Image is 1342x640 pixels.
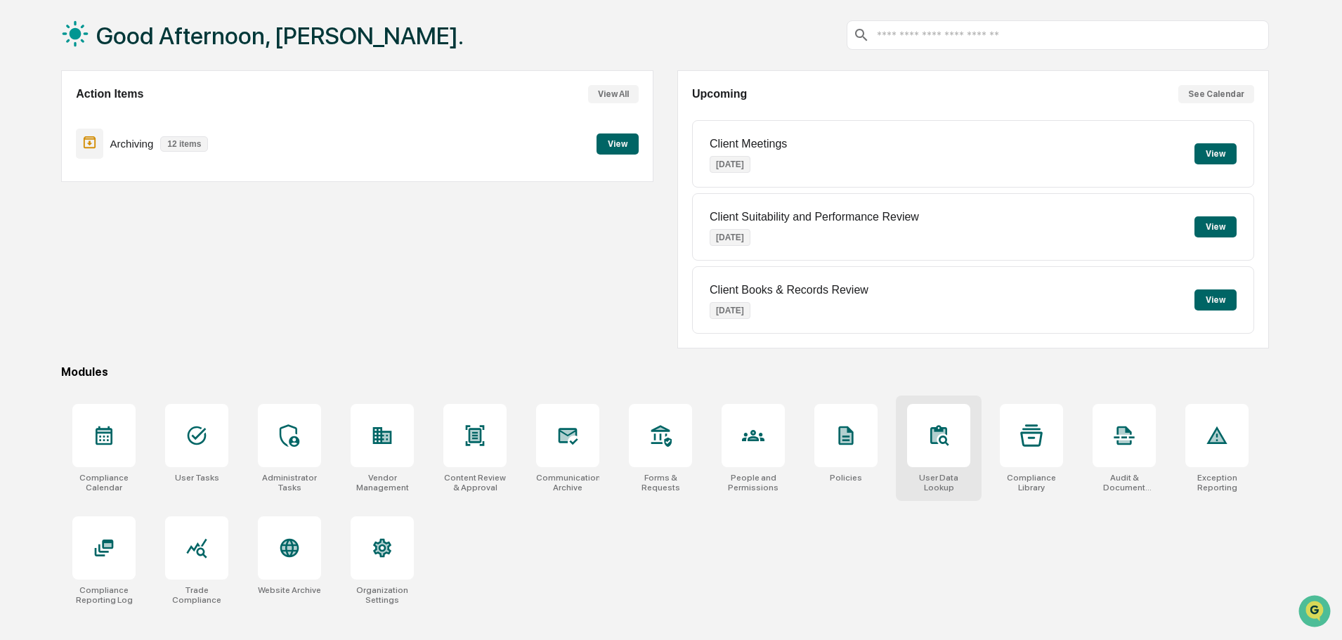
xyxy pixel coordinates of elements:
[14,30,256,52] p: How can we help?
[710,229,750,246] p: [DATE]
[351,473,414,492] div: Vendor Management
[1185,473,1249,492] div: Exception Reporting
[8,171,96,197] a: 🖐️Preclearance
[710,302,750,319] p: [DATE]
[14,178,25,190] div: 🖐️
[61,365,1269,379] div: Modules
[588,85,639,103] button: View All
[258,473,321,492] div: Administrator Tasks
[710,211,919,223] p: Client Suitability and Performance Review
[110,138,154,150] p: Archiving
[1194,143,1237,164] button: View
[48,122,178,133] div: We're available if you need us!
[72,585,136,605] div: Compliance Reporting Log
[99,237,170,249] a: Powered byPylon
[8,198,94,223] a: 🔎Data Lookup
[14,107,39,133] img: 1746055101610-c473b297-6a78-478c-a979-82029cc54cd1
[710,156,750,173] p: [DATE]
[1178,85,1254,103] button: See Calendar
[1297,594,1335,632] iframe: Open customer support
[76,88,143,100] h2: Action Items
[907,473,970,492] div: User Data Lookup
[692,88,747,100] h2: Upcoming
[140,238,170,249] span: Pylon
[102,178,113,190] div: 🗄️
[597,136,639,150] a: View
[536,473,599,492] div: Communications Archive
[1194,289,1237,311] button: View
[175,473,219,483] div: User Tasks
[1000,473,1063,492] div: Compliance Library
[239,112,256,129] button: Start new chat
[258,585,321,595] div: Website Archive
[710,138,787,150] p: Client Meetings
[597,133,639,155] button: View
[165,585,228,605] div: Trade Compliance
[28,204,89,218] span: Data Lookup
[1194,216,1237,237] button: View
[96,171,180,197] a: 🗄️Attestations
[96,22,464,50] h1: Good Afternoon, [PERSON_NAME].
[710,284,868,296] p: Client Books & Records Review
[72,473,136,492] div: Compliance Calendar
[629,473,692,492] div: Forms & Requests
[443,473,507,492] div: Content Review & Approval
[48,107,230,122] div: Start new chat
[116,177,174,191] span: Attestations
[160,136,208,152] p: 12 items
[722,473,785,492] div: People and Permissions
[351,585,414,605] div: Organization Settings
[14,205,25,216] div: 🔎
[830,473,862,483] div: Policies
[28,177,91,191] span: Preclearance
[1093,473,1156,492] div: Audit & Document Logs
